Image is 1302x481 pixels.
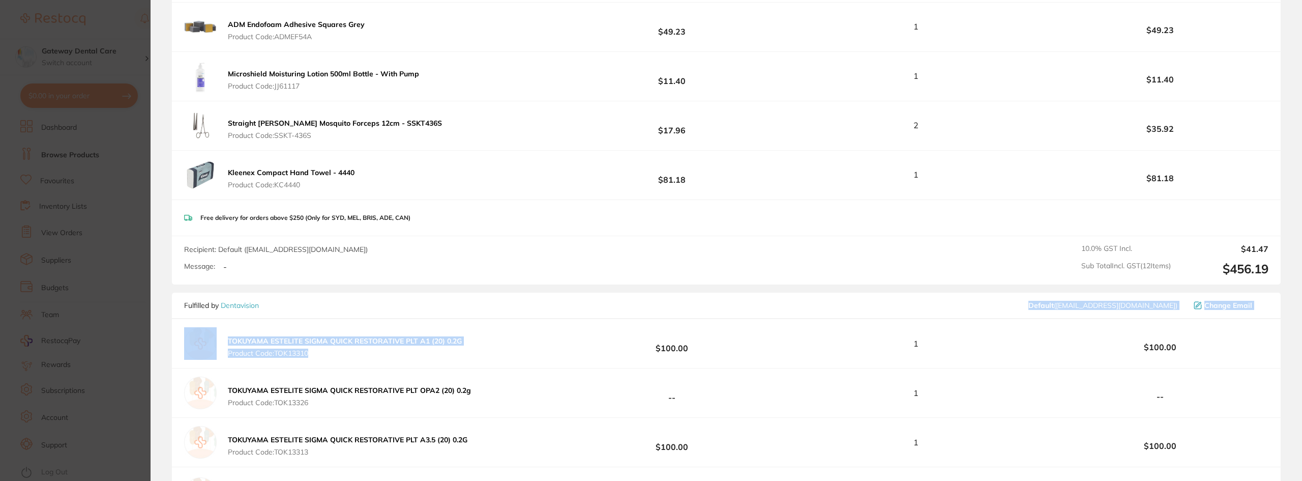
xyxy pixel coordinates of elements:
[184,327,217,360] img: empty.jpg
[184,377,217,409] img: empty.jpg
[228,119,442,128] b: Straight [PERSON_NAME] Mosquito Forceps 12cm - SSKT436S
[564,334,780,353] b: $100.00
[184,60,217,93] img: MjVpa3Ewdw
[228,69,419,78] b: Microshield Moisturing Lotion 500ml Bottle - With Pump
[184,159,217,191] img: cGxhY3JoOA
[225,69,422,91] button: Microshield Moisturing Lotion 500ml Bottle - With Pump Product Code:JJ61117
[564,116,780,135] b: $17.96
[1052,343,1268,352] b: $100.00
[1028,301,1054,310] b: Default
[184,109,217,142] img: cHg3YW1xbg
[225,20,368,41] button: ADM Endofoam Adhesive Squares Grey Product Code:ADMEF54A
[1179,244,1268,253] output: $41.47
[225,386,474,407] button: TOKUYAMA ESTELITE SIGMA QUICK RESTORATIVE PLT OPA2 (20) 0.2g Product Code:TOK13326
[228,82,419,90] span: Product Code: JJ61117
[564,165,780,184] b: $81.18
[184,426,217,459] img: empty.jpg
[913,170,919,179] span: 1
[228,448,467,456] span: Product Code: TOK13313
[913,388,919,398] span: 1
[228,336,462,346] b: TOKUYAMA ESTELITE SIGMA QUICK RESTORATIVE PLT A1 (20) 0.2G
[1052,392,1268,401] b: --
[1204,301,1252,309] span: Change Email
[564,67,780,86] b: $11.40
[221,301,259,310] a: Dentavision
[223,262,227,271] p: -
[184,11,217,43] img: MGx3d2w5cQ
[913,71,919,80] span: 1
[913,22,919,31] span: 1
[1028,301,1177,309] span: kcdona@bigpond.net.au
[1052,124,1268,133] b: $35.92
[228,435,467,444] b: TOKUYAMA ESTELITE SIGMA QUICK RESTORATIVE PLT A3.5 (20) 0.2G
[1052,174,1268,183] b: $81.18
[228,20,365,29] b: ADM Endofoam Adhesive Squares Grey
[1052,75,1268,84] b: $11.40
[564,384,780,403] b: --
[184,245,368,254] span: Recipient: Default ( [EMAIL_ADDRESS][DOMAIN_NAME] )
[228,181,354,189] span: Product Code: KC4440
[228,349,462,357] span: Product Code: TOK13310
[913,121,919,130] span: 2
[225,336,465,358] button: TOKUYAMA ESTELITE SIGMA QUICK RESTORATIVE PLT A1 (20) 0.2G Product Code:TOK13310
[225,435,470,457] button: TOKUYAMA ESTELITE SIGMA QUICK RESTORATIVE PLT A3.5 (20) 0.2G Product Code:TOK13313
[228,399,471,407] span: Product Code: TOK13326
[1081,262,1171,276] span: Sub Total Incl. GST ( 12 Items)
[1179,262,1268,276] output: $456.19
[228,386,471,395] b: TOKUYAMA ESTELITE SIGMA QUICK RESTORATIVE PLT OPA2 (20) 0.2g
[1191,301,1268,310] button: Change Email
[1081,244,1171,253] span: 10.0 % GST Incl.
[184,262,215,271] label: Message:
[564,433,780,452] b: $100.00
[200,214,410,221] p: Free delivery for orders above $250 (Only for SYD, MEL, BRIS, ADE, CAN)
[1052,441,1268,450] b: $100.00
[228,33,365,41] span: Product Code: ADMEF54A
[913,339,919,348] span: 1
[228,131,442,139] span: Product Code: SSKT-436S
[913,438,919,447] span: 1
[184,301,259,309] p: Fulfilled by
[225,168,358,189] button: Kleenex Compact Hand Towel - 4440 Product Code:KC4440
[225,119,445,140] button: Straight [PERSON_NAME] Mosquito Forceps 12cm - SSKT436S Product Code:SSKT-436S
[1052,25,1268,35] b: $49.23
[564,17,780,36] b: $49.23
[228,168,354,177] b: Kleenex Compact Hand Towel - 4440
